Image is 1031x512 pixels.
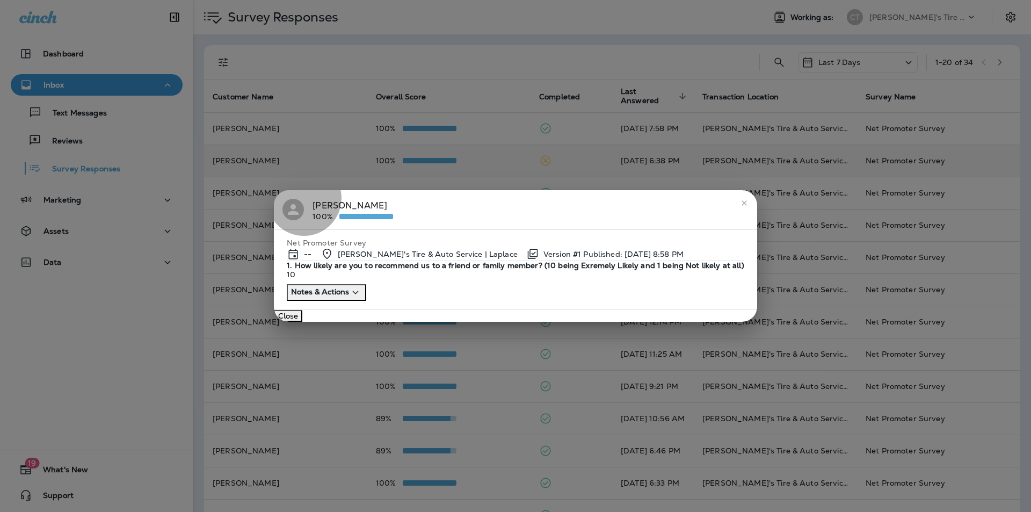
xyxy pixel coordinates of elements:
[313,199,393,221] div: [PERSON_NAME]
[313,212,339,221] p: 100%
[274,310,302,322] button: Close
[291,287,349,297] span: Notes & Actions
[287,284,366,301] button: Notes & Actions
[736,194,753,212] button: close
[287,261,744,270] span: 1. How likely are you to recommend us to a friend or family member? (10 being Exremely Likely and...
[287,270,744,279] p: 10
[304,250,311,258] p: --
[287,238,366,248] span: Net Promoter Survey
[338,250,518,258] p: [PERSON_NAME]'s Tire & Auto Service | Laplace
[543,250,684,258] p: Version #1 Published: [DATE] 8:58 PM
